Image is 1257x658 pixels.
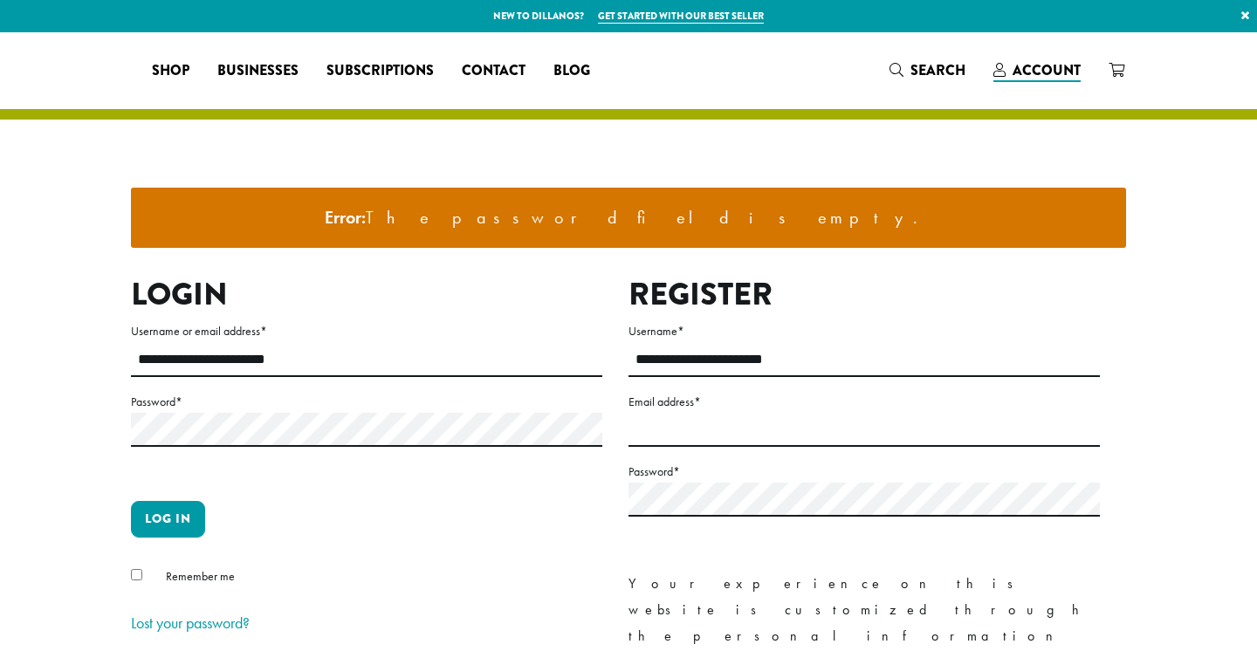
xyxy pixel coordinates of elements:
[145,202,1112,235] li: The password field is empty.
[131,501,205,538] button: Log in
[131,276,602,313] h2: Login
[876,56,979,85] a: Search
[628,391,1100,413] label: Email address
[628,320,1100,342] label: Username
[910,60,965,80] span: Search
[217,60,299,82] span: Businesses
[152,60,189,82] span: Shop
[166,568,235,584] span: Remember me
[553,60,590,82] span: Blog
[138,57,203,85] a: Shop
[131,613,250,633] a: Lost your password?
[131,320,602,342] label: Username or email address
[628,461,1100,483] label: Password
[462,60,525,82] span: Contact
[1013,60,1081,80] span: Account
[325,206,366,229] strong: Error:
[131,391,602,413] label: Password
[628,276,1100,313] h2: Register
[326,60,434,82] span: Subscriptions
[598,9,764,24] a: Get started with our best seller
